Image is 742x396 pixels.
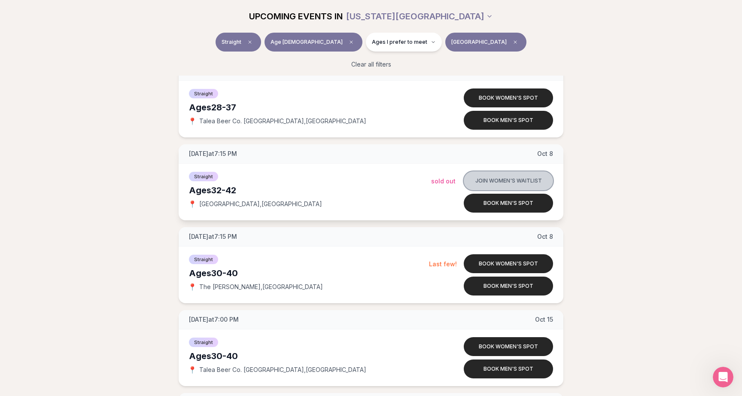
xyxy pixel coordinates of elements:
[464,359,553,378] button: Book men's spot
[249,10,343,22] span: UPCOMING EVENTS IN
[189,283,196,290] span: 📍
[189,118,196,125] span: 📍
[222,39,241,46] span: Straight
[189,315,239,324] span: [DATE] at 7:00 PM
[464,277,553,295] button: Book men's spot
[372,39,427,46] span: Ages I prefer to meet
[189,267,429,279] div: Ages 30-40
[346,7,493,26] button: [US_STATE][GEOGRAPHIC_DATA]
[245,37,255,47] span: Clear event type filter
[199,200,322,208] span: [GEOGRAPHIC_DATA] , [GEOGRAPHIC_DATA]
[189,255,218,264] span: Straight
[265,33,362,52] button: Age [DEMOGRAPHIC_DATA]Clear age
[713,367,733,387] iframe: Intercom live chat
[189,149,237,158] span: [DATE] at 7:15 PM
[537,232,553,241] span: Oct 8
[464,194,553,213] button: Book men's spot
[189,338,218,347] span: Straight
[199,366,366,374] span: Talea Beer Co. [GEOGRAPHIC_DATA] , [GEOGRAPHIC_DATA]
[431,177,456,185] span: Sold Out
[346,37,356,47] span: Clear age
[464,254,553,273] button: Book women's spot
[429,260,457,268] span: Last few!
[537,149,553,158] span: Oct 8
[199,283,323,291] span: The [PERSON_NAME] , [GEOGRAPHIC_DATA]
[464,111,553,130] button: Book men's spot
[366,33,442,52] button: Ages I prefer to meet
[216,33,261,52] button: StraightClear event type filter
[445,33,526,52] button: [GEOGRAPHIC_DATA]Clear borough filter
[451,39,507,46] span: [GEOGRAPHIC_DATA]
[199,117,366,125] span: Talea Beer Co. [GEOGRAPHIC_DATA] , [GEOGRAPHIC_DATA]
[189,232,237,241] span: [DATE] at 7:15 PM
[189,350,431,362] div: Ages 30-40
[189,172,218,181] span: Straight
[464,337,553,356] button: Book women's spot
[464,171,553,190] button: Join women's waitlist
[189,201,196,207] span: 📍
[189,184,431,196] div: Ages 32-42
[464,88,553,107] button: Book women's spot
[271,39,343,46] span: Age [DEMOGRAPHIC_DATA]
[189,366,196,373] span: 📍
[189,89,218,98] span: Straight
[510,37,520,47] span: Clear borough filter
[189,101,431,113] div: Ages 28-37
[346,55,396,74] button: Clear all filters
[535,315,553,324] span: Oct 15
